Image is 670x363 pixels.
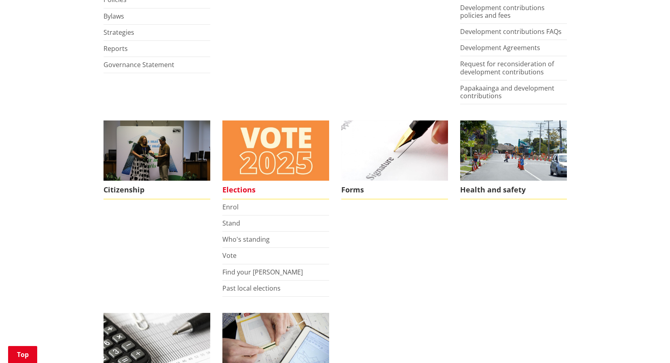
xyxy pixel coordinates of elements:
a: Development contributions FAQs [460,27,562,36]
a: Vote [222,251,237,260]
span: Health and safety [460,181,567,199]
img: Find a form to complete [341,120,448,181]
a: Find your [PERSON_NAME] [222,268,303,276]
span: Elections [222,181,329,199]
a: Development Agreements [460,43,540,52]
img: Vote 2025 [222,120,329,181]
a: Health and safety Health and safety [460,120,567,199]
img: Citizenship Ceremony March 2023 [104,120,210,181]
a: Bylaws [104,12,124,21]
span: Forms [341,181,448,199]
a: Find a form to complete Forms [341,120,448,199]
a: Papakaainga and development contributions [460,84,554,100]
a: Citizenship Ceremony March 2023 Citizenship [104,120,210,199]
a: Stand [222,219,240,228]
a: Enrol [222,203,239,211]
a: Elections [222,120,329,199]
a: Past local elections [222,284,281,293]
iframe: Messenger Launcher [633,329,662,358]
a: Strategies [104,28,134,37]
img: Health and safety [460,120,567,181]
a: Governance Statement [104,60,174,69]
span: Citizenship [104,181,210,199]
a: Top [8,346,37,363]
a: Reports [104,44,128,53]
a: Who's standing [222,235,270,244]
a: Development contributions policies and fees [460,3,545,20]
a: Request for reconsideration of development contributions [460,59,554,76]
